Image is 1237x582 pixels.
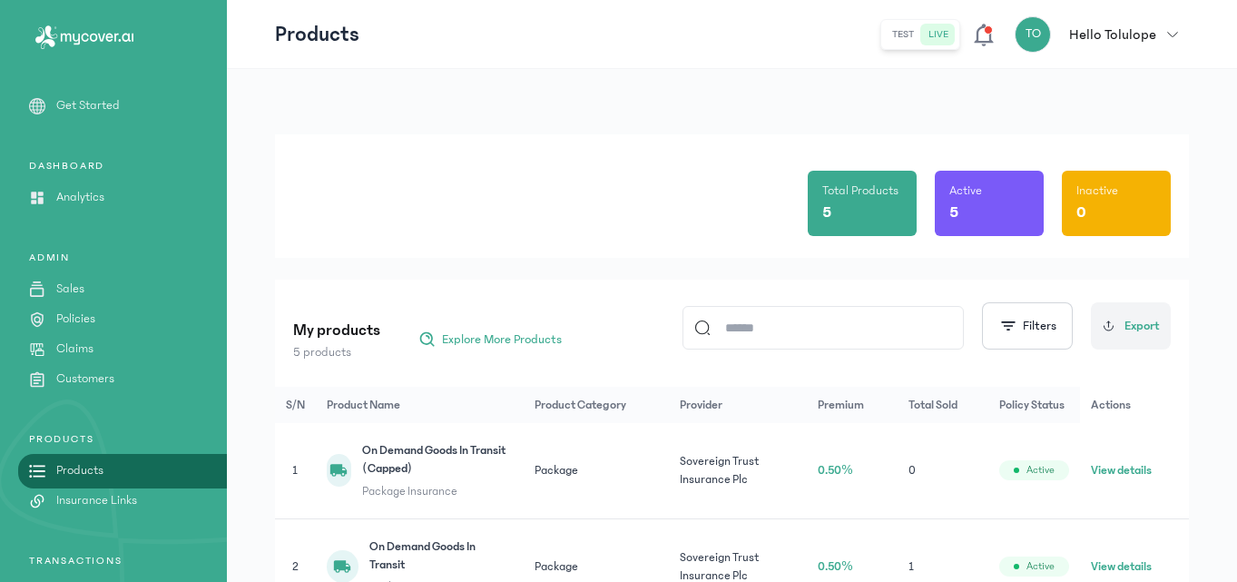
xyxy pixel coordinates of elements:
p: Get Started [56,96,120,115]
div: TO [1015,16,1051,53]
th: Premium [807,387,898,423]
p: Products [56,461,103,480]
th: Provider [669,387,807,423]
span: Active [1026,559,1055,574]
p: My products [293,318,380,343]
span: On Demand Goods In Transit [369,538,512,575]
button: live [921,24,956,45]
p: Total Products [822,182,898,200]
p: Hello Tolulope [1069,24,1156,45]
p: 5 products [293,343,380,361]
p: 5 [949,200,958,225]
p: Policies [56,310,95,329]
p: Insurance Links [56,491,137,510]
span: 2 [292,560,299,573]
span: Package Insurance [362,482,513,500]
th: Product Name [316,387,524,423]
span: 1 [908,560,914,573]
th: S/N [275,387,316,423]
p: Analytics [56,188,104,207]
td: Sovereign Trust Insurance Plc [669,423,807,518]
p: 0 [1076,200,1086,225]
p: Active [949,182,982,200]
td: Package [524,423,669,518]
span: Active [1026,463,1055,478]
button: Filters [982,302,1073,350]
span: Explore More Products [442,330,562,349]
p: Products [275,20,359,49]
p: Claims [56,340,93,359]
button: View details [1091,461,1152,479]
span: 0.50% [818,464,853,477]
th: Total Sold [898,387,988,423]
p: Customers [56,370,114,389]
th: Policy Status [988,387,1080,423]
span: 0.50% [818,560,853,573]
p: Sales [56,280,84,299]
p: 5 [822,200,831,225]
span: Export [1124,317,1160,336]
button: TOHello Tolulope [1015,16,1189,53]
button: View details [1091,557,1152,576]
span: On Demand Goods In Transit (Capped) [362,441,513,478]
th: Actions [1080,387,1189,423]
button: Explore More Products [409,325,571,354]
button: test [885,24,921,45]
th: Product Category [524,387,669,423]
button: Export [1091,302,1171,350]
span: 0 [908,464,916,477]
span: 1 [292,464,298,477]
p: Inactive [1076,182,1118,200]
